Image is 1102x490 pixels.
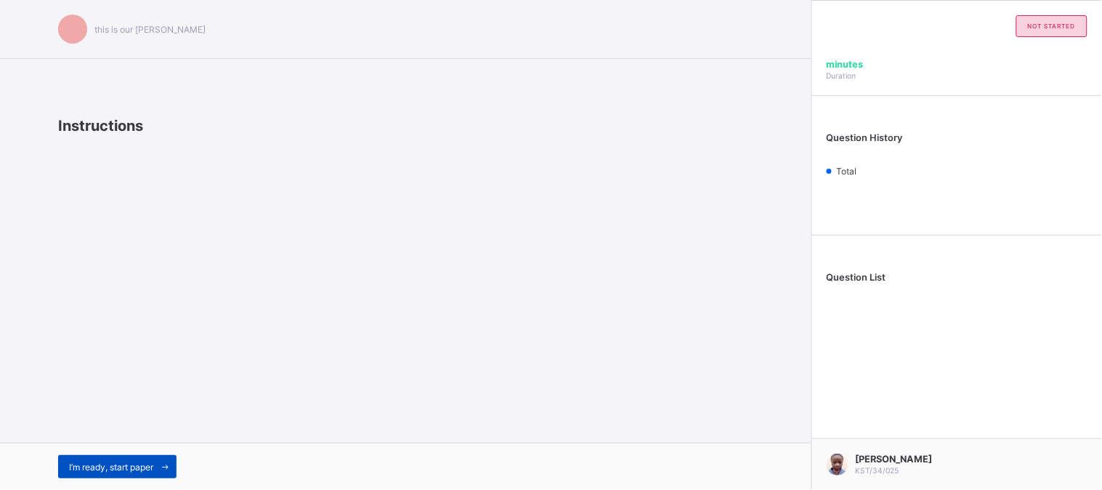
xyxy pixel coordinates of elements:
span: KST/34/025 [856,466,899,475]
span: [PERSON_NAME] [856,454,933,465]
span: Instructions [58,117,143,134]
span: Question List [827,272,886,283]
span: not started [1028,23,1076,30]
span: Total [836,166,856,177]
span: Duration [827,71,856,80]
span: minutes [827,59,864,70]
span: I’m ready, start paper [69,462,153,473]
span: this is our [PERSON_NAME] [94,24,206,35]
span: Question History [827,132,903,143]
